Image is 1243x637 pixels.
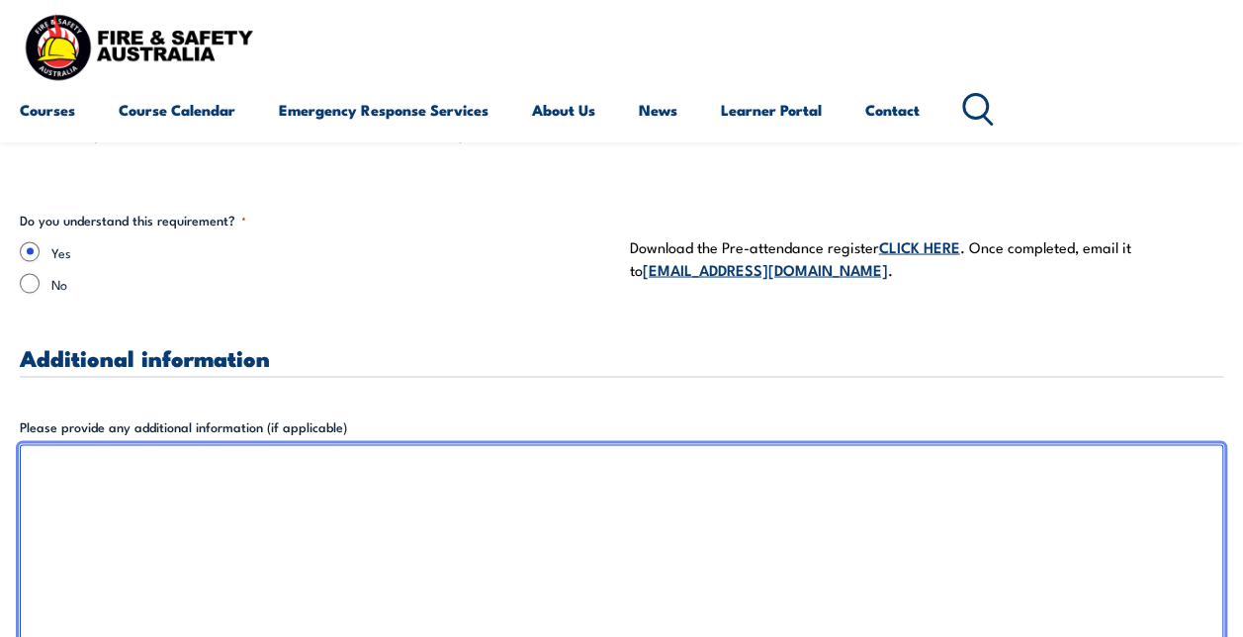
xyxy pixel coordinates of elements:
[630,234,1224,281] p: Download the Pre-attendance register . Once completed, email it to .
[721,86,822,134] a: Learner Portal
[20,86,75,134] a: Courses
[119,86,235,134] a: Course Calendar
[865,86,920,134] a: Contact
[20,210,246,229] legend: Do you understand this requirement?
[643,257,888,279] a: [EMAIL_ADDRESS][DOMAIN_NAME]
[20,345,1223,368] h3: Additional information
[20,416,1223,436] label: Please provide any additional information (if applicable)
[532,86,595,134] a: About Us
[879,234,960,256] a: CLICK HERE
[51,241,614,261] label: Yes
[51,273,614,293] label: No
[279,86,488,134] a: Emergency Response Services
[639,86,677,134] a: News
